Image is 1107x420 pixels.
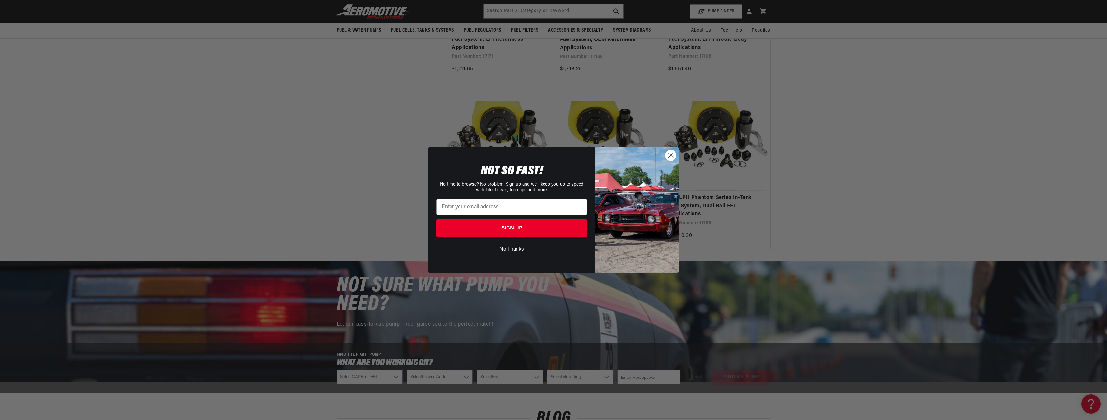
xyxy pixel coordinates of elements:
[595,147,679,273] img: 85cdd541-2605-488b-b08c-a5ee7b438a35.jpeg
[665,150,676,161] button: Close dialog
[440,182,583,192] span: No time to browse? No problem. Sign up and we'll keep you up to speed with latest deals, tech tip...
[436,199,587,215] input: Enter your email address
[436,219,587,237] button: SIGN UP
[481,165,543,178] span: NOT SO FAST!
[436,243,587,256] button: No Thanks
